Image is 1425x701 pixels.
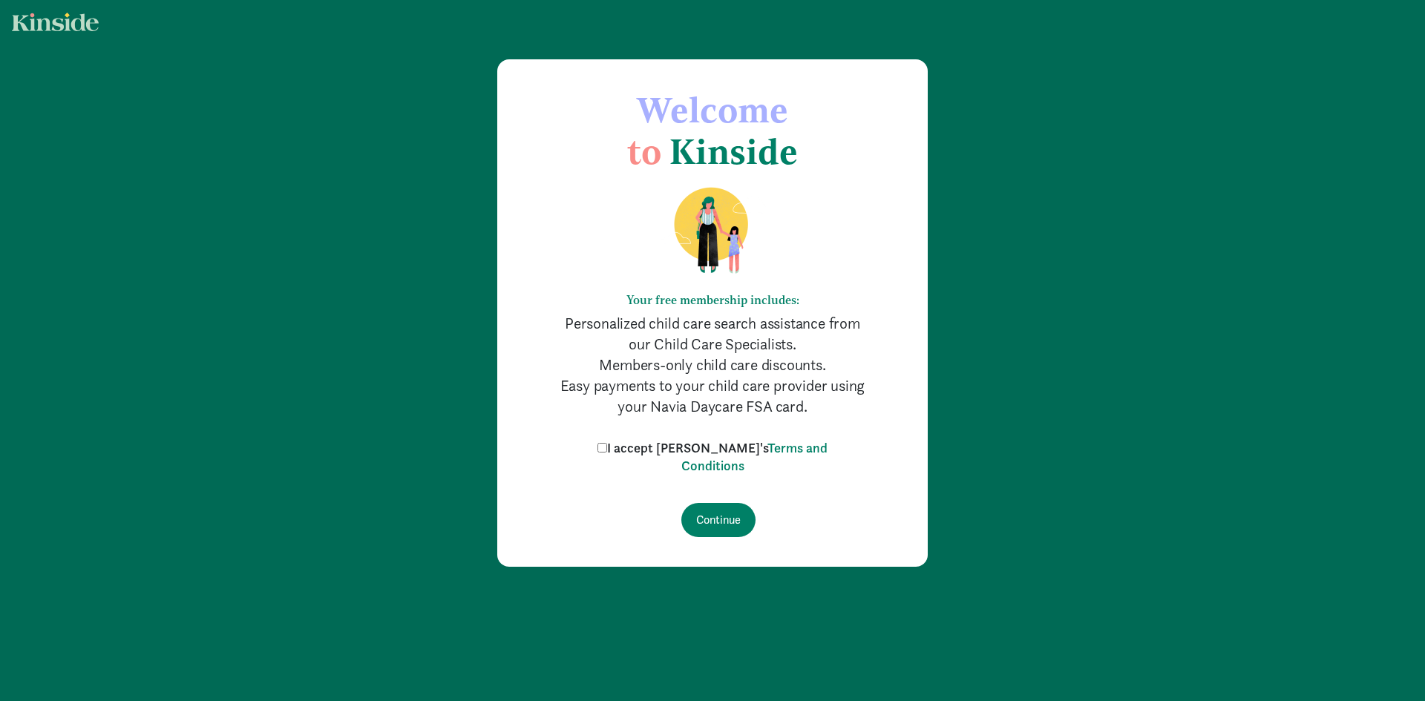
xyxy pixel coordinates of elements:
[669,130,798,173] span: Kinside
[557,375,868,417] p: Easy payments to your child care provider using your Navia Daycare FSA card.
[557,355,868,375] p: Members-only child care discounts.
[656,186,770,275] img: illustration-mom-daughter.png
[12,13,99,31] img: light.svg
[681,439,828,474] a: Terms and Conditions
[557,293,868,307] h6: Your free membership includes:
[637,88,788,131] span: Welcome
[557,313,868,355] p: Personalized child care search assistance from our Child Care Specialists.
[627,130,661,173] span: to
[594,439,831,475] label: I accept [PERSON_NAME]'s
[681,503,756,537] input: Continue
[597,443,607,452] input: I accept [PERSON_NAME]'sTerms and Conditions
